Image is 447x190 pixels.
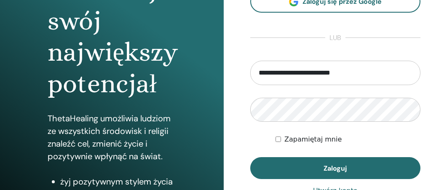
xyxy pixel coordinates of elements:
[276,134,420,145] div: Keep me authenticated indefinitely or until I manually logout
[284,134,342,145] label: Zapamiętaj mnie
[325,33,345,43] span: lub
[48,112,176,163] p: ThetaHealing umożliwia ludziom ze wszystkich środowisk i religii znaleźć cel, zmienić życie i poz...
[60,175,176,188] li: żyj pozytywnym stylem życia
[324,164,347,173] span: Zaloguj
[250,157,421,179] button: Zaloguj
